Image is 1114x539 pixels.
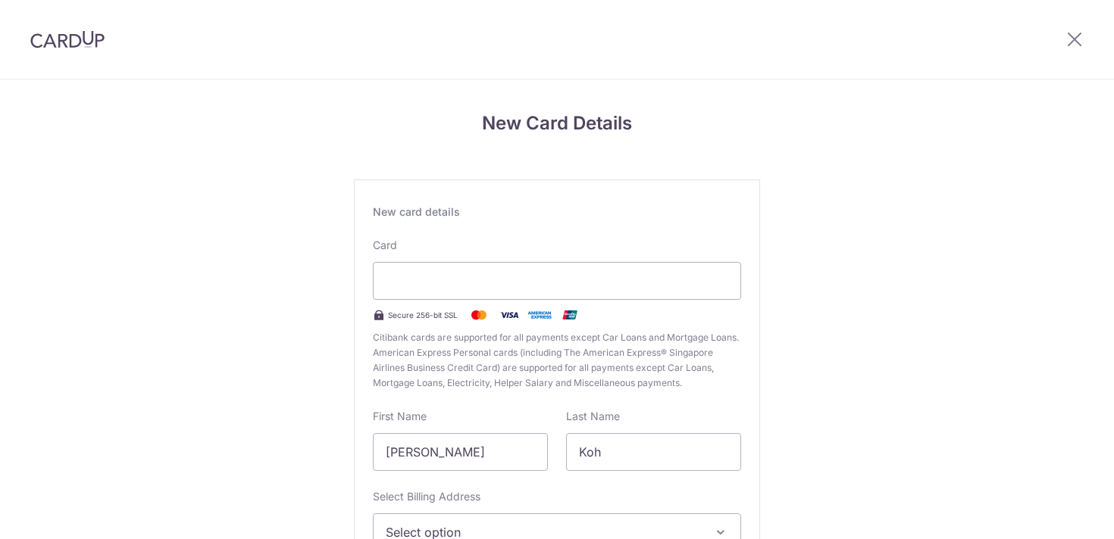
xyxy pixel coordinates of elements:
[30,30,105,48] img: CardUp
[373,330,741,391] span: Citibank cards are supported for all payments except Car Loans and Mortgage Loans. American Expre...
[388,309,458,321] span: Secure 256-bit SSL
[373,489,480,504] label: Select Billing Address
[524,306,555,324] img: .alt.amex
[494,306,524,324] img: Visa
[566,409,620,424] label: Last Name
[555,306,585,324] img: .alt.unionpay
[566,433,741,471] input: Cardholder Last Name
[373,433,548,471] input: Cardholder First Name
[354,110,760,137] h4: New Card Details
[1016,494,1099,531] iframe: Opens a widget where you can find more information
[373,409,427,424] label: First Name
[464,306,494,324] img: Mastercard
[386,272,728,290] iframe: Secure card payment input frame
[373,238,397,253] label: Card
[373,204,741,220] div: New card details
